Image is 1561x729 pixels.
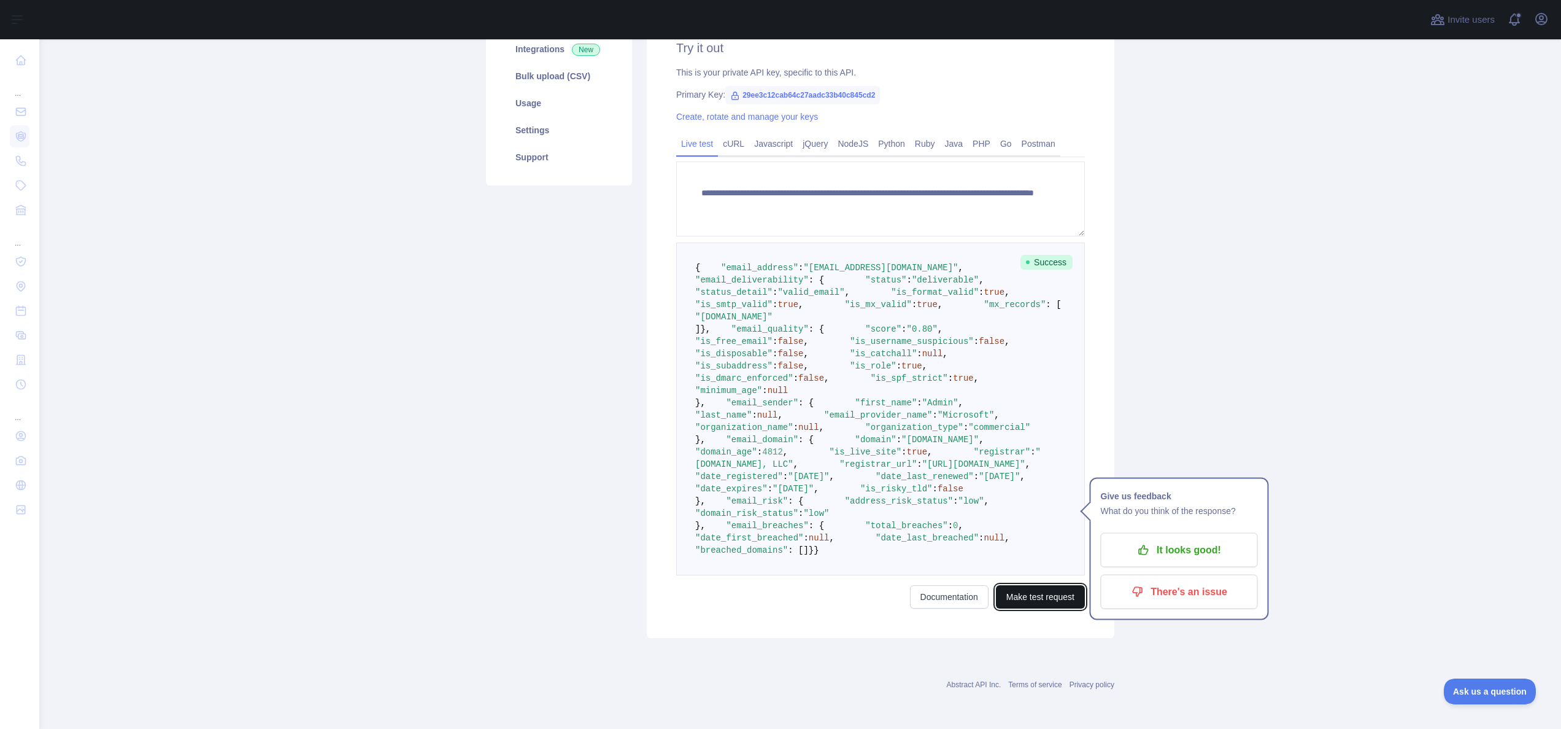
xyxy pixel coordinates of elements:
[695,484,768,494] span: "date_expires"
[968,423,1030,432] span: "commercial"
[773,300,777,310] span: :
[876,533,979,543] span: "date_last_breached"
[871,373,948,383] span: "is_spf_strict"
[829,472,834,481] span: ,
[1004,287,1009,297] span: ,
[912,275,979,285] span: "deliverable"
[896,361,901,371] span: :
[1004,337,1009,346] span: ,
[695,496,706,506] span: },
[910,585,989,609] a: Documentation
[901,361,922,371] span: true
[757,447,762,457] span: :
[726,496,788,506] span: "email_risk"
[788,472,829,481] span: "[DATE]"
[968,134,995,154] a: PHP
[1101,504,1258,518] p: What do you think of the response?
[1025,459,1030,469] span: ,
[501,36,617,63] a: Integrations New
[695,300,773,310] span: "is_smtp_valid"
[803,337,808,346] span: ,
[984,300,1046,310] span: "mx_records"
[783,447,788,457] span: ,
[979,472,1020,481] span: "[DATE]"
[788,545,809,555] span: : []
[1030,447,1035,457] span: :
[996,585,1085,609] button: Make test request
[922,398,958,408] span: "Admin"
[501,90,617,117] a: Usage
[809,324,824,334] span: : {
[773,287,777,297] span: :
[676,66,1085,79] div: This is your private API key, specific to this API.
[829,533,834,543] span: ,
[773,361,777,371] span: :
[757,410,778,420] span: null
[938,410,994,420] span: "Microsoft"
[917,398,922,408] span: :
[958,263,963,273] span: ,
[1008,680,1062,689] a: Terms of service
[695,447,757,457] span: "domain_age"
[1020,472,1025,481] span: ,
[845,300,912,310] span: "is_mx_valid"
[829,447,901,457] span: "is_live_site"
[749,134,798,154] a: Javascript
[777,287,844,297] span: "valid_email"
[938,484,963,494] span: false
[1020,255,1073,270] span: Success
[793,373,798,383] span: :
[947,680,1001,689] a: Abstract API Inc.
[814,545,819,555] span: }
[907,447,928,457] span: true
[907,275,912,285] span: :
[762,447,783,457] span: 4812
[860,484,933,494] span: "is_risky_tld"
[922,349,943,359] span: null
[777,337,803,346] span: false
[917,459,922,469] span: :
[948,521,953,531] span: :
[1017,134,1060,154] a: Postman
[979,533,984,543] span: :
[726,435,798,445] span: "email_domain"
[695,324,700,334] span: ]
[695,533,803,543] span: "date_first_breached"
[695,263,700,273] span: {
[695,275,809,285] span: "email_deliverability"
[10,398,29,423] div: ...
[676,112,818,122] a: Create, rotate and manage your keys
[979,435,984,445] span: ,
[917,300,938,310] span: true
[865,423,963,432] span: "organization_type"
[695,545,788,555] span: "breached_domains"
[762,386,767,396] span: :
[501,117,617,144] a: Settings
[1110,540,1249,561] p: It looks good!
[798,263,803,273] span: :
[777,361,803,371] span: false
[1046,300,1061,310] span: : [
[865,275,906,285] span: "status"
[798,509,803,518] span: :
[845,496,953,506] span: "address_risk_status"
[850,337,974,346] span: "is_username_suspicious"
[809,545,814,555] span: }
[777,349,803,359] span: false
[773,349,777,359] span: :
[1101,533,1258,567] button: It looks good!
[725,86,880,104] span: 29ee3c12cab64c27aadc33b40c845cd2
[958,496,984,506] span: "low"
[1101,489,1258,504] h1: Give us feedback
[910,134,940,154] a: Ruby
[938,324,942,334] span: ,
[803,509,829,518] span: "low"
[922,361,927,371] span: ,
[922,459,1025,469] span: "[URL][DOMAIN_NAME]"
[819,423,824,432] span: ,
[676,39,1085,57] h2: Try it out
[695,373,793,383] span: "is_dmarc_enforced"
[773,484,814,494] span: "[DATE]"
[809,275,824,285] span: : {
[803,361,808,371] span: ,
